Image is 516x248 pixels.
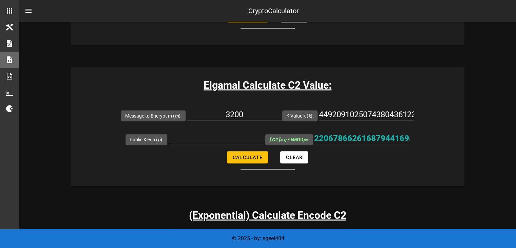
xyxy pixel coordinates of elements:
[130,136,163,143] label: Public Key p ( ):
[232,155,263,160] span: Calculate
[158,137,160,142] i: p
[303,137,306,142] i: p
[286,112,313,119] label: K Value k ( ):
[227,151,268,163] button: Calculate
[232,235,284,242] span: © 2025 - by: sqeel404
[269,137,309,142] span: MOD =
[175,113,179,119] i: m
[189,208,346,223] h3: (Exponential) Calculate Encode C2
[71,77,464,93] h3: Elgamal Calculate C2 Value:
[125,112,181,119] label: Message to Encrypt m ( ):
[308,113,311,119] i: k
[280,151,308,163] button: Clear
[248,6,299,16] div: CryptoCalculator
[20,3,37,19] button: nav-menu-toggle
[286,155,303,160] span: Clear
[269,137,293,142] i: = g * k
[269,137,280,142] b: [ C2 ]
